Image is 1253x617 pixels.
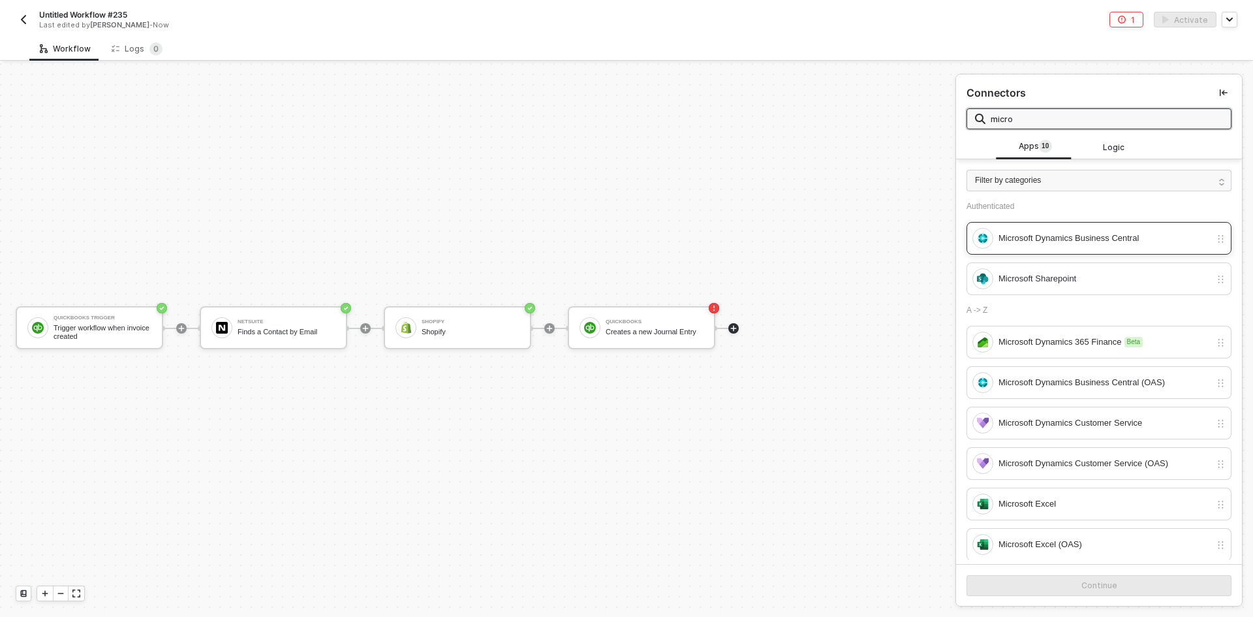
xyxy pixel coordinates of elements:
[977,273,989,285] img: integration-icon
[41,590,49,597] span: icon-play
[90,20,149,29] span: [PERSON_NAME]
[238,328,335,336] div: Finds a Contact by Email
[998,537,1211,552] div: Microsoft Excel (OAS)
[967,86,1026,100] div: Connectors
[238,319,335,324] div: NetSuite
[422,328,519,336] div: Shopify
[606,328,704,336] div: Creates a new Journal Entry
[975,174,1041,187] span: Filter by categories
[730,324,737,332] span: icon-play
[1220,89,1228,97] span: icon-collapse-left
[998,497,1211,511] div: Microsoft Excel
[998,231,1211,245] div: Microsoft Dynamics Business Central
[400,322,412,334] img: icon
[1039,140,1052,153] sup: 10
[709,303,719,313] span: icon-error-page
[1216,419,1226,429] img: drag
[54,324,151,340] div: Trigger workflow when invoice created
[112,42,162,55] div: Logs
[40,44,91,54] div: Workflow
[525,303,535,313] span: icon-success-page
[72,590,80,597] span: icon-expand
[1216,338,1226,348] img: drag
[422,319,519,324] div: Shopify
[998,456,1211,471] div: Microsoft Dynamics Customer Service (OAS)
[1103,141,1124,153] span: Logic
[1154,12,1216,27] button: activateActivate
[998,416,1211,430] div: Microsoft Dynamics Customer Service
[606,319,704,324] div: QuickBooks
[977,417,989,429] img: integration-icon
[216,322,228,334] img: icon
[16,12,31,27] button: back
[977,458,989,469] img: integration-icon
[149,42,162,55] sup: 0
[998,335,1211,349] div: Microsoft Dynamics 365 Finance
[157,303,167,313] span: icon-success-page
[1124,337,1143,347] span: Beta
[18,14,29,25] img: back
[977,377,989,388] img: integration-icon
[39,20,596,30] div: Last edited by - Now
[1042,141,1045,151] span: 1
[1216,234,1226,244] img: drag
[977,498,989,510] img: integration-icon
[1019,140,1052,154] span: Apps
[1118,16,1126,24] span: icon-error-page
[1109,12,1143,27] button: 1
[967,202,1231,212] div: Authenticated
[546,324,553,332] span: icon-play
[1131,14,1135,25] div: 1
[178,324,185,332] span: icon-play
[54,315,151,321] div: QuickBooks Trigger
[341,303,351,313] span: icon-success-page
[1216,274,1226,285] img: drag
[967,306,1231,315] div: A -> Z
[1216,499,1226,510] img: drag
[584,322,596,334] img: icon
[1216,540,1226,550] img: drag
[977,336,989,348] img: integration-icon
[975,114,985,124] img: search
[977,232,989,244] img: integration-icon
[991,112,1223,126] input: Search all blocks
[998,272,1211,286] div: Microsoft Sharepoint
[39,9,127,20] span: Untitled Workflow #235
[1216,459,1226,469] img: drag
[32,322,44,334] img: icon
[1216,378,1226,388] img: drag
[362,324,369,332] span: icon-play
[967,575,1231,596] button: Continue
[1045,141,1049,151] span: 0
[998,375,1211,390] div: Microsoft Dynamics Business Central (OAS)
[977,539,989,550] img: integration-icon
[57,590,65,597] span: icon-minus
